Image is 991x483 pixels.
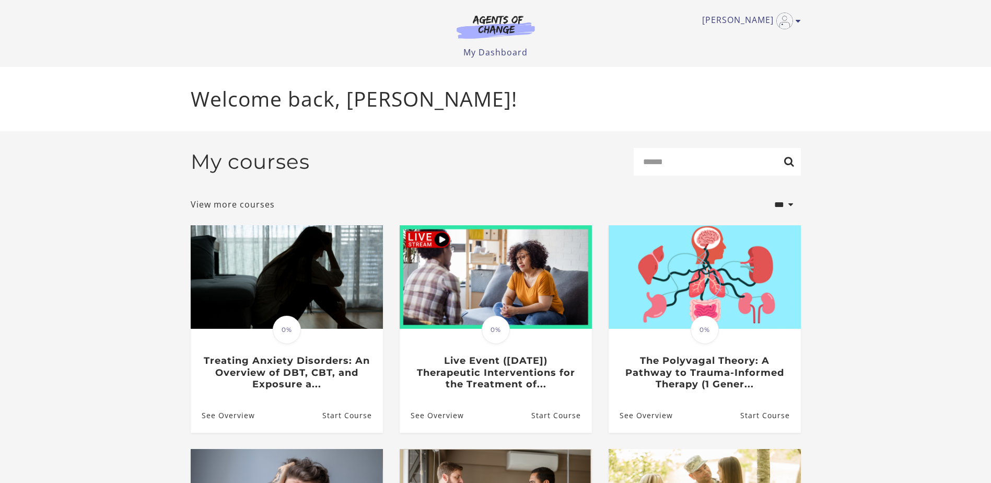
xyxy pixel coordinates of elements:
a: Treating Anxiety Disorders: An Overview of DBT, CBT, and Exposure a...: Resume Course [322,398,382,432]
a: Treating Anxiety Disorders: An Overview of DBT, CBT, and Exposure a...: See Overview [191,398,255,432]
h3: Live Event ([DATE]) Therapeutic Interventions for the Treatment of... [411,355,580,390]
span: 0% [691,316,719,344]
h3: The Polyvagal Theory: A Pathway to Trauma-Informed Therapy (1 Gener... [620,355,789,390]
a: Live Event (1/23/26) Therapeutic Interventions for the Treatment of...: See Overview [400,398,464,432]
span: 0% [273,316,301,344]
a: The Polyvagal Theory: A Pathway to Trauma-Informed Therapy (1 Gener...: See Overview [609,398,673,432]
a: Live Event (1/23/26) Therapeutic Interventions for the Treatment of...: Resume Course [531,398,591,432]
a: Toggle menu [702,13,796,29]
img: Agents of Change Logo [446,15,546,39]
a: My Dashboard [463,47,528,58]
a: View more courses [191,198,275,211]
h2: My courses [191,149,310,174]
h3: Treating Anxiety Disorders: An Overview of DBT, CBT, and Exposure a... [202,355,371,390]
p: Welcome back, [PERSON_NAME]! [191,84,801,114]
span: 0% [482,316,510,344]
a: The Polyvagal Theory: A Pathway to Trauma-Informed Therapy (1 Gener...: Resume Course [740,398,800,432]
